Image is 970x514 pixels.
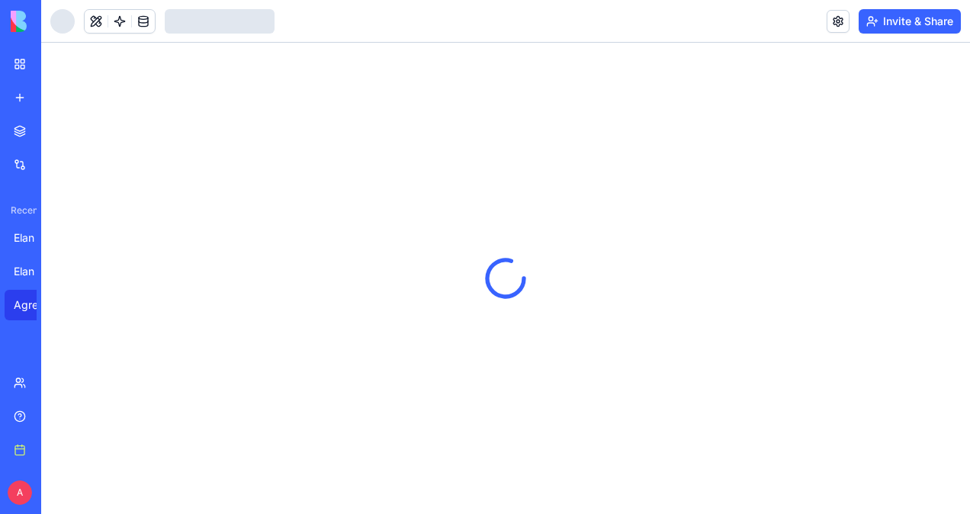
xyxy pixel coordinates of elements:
div: Elan Collective Project SOP [14,230,56,246]
span: Recent [5,204,37,217]
a: Elan Collective Project SOP [5,223,66,253]
img: logo [11,11,105,32]
div: Elan Collective Project SOP [14,264,56,279]
a: Elan Collective Project SOP [5,256,66,287]
span: A [8,480,32,505]
a: Agreements Manager [5,290,66,320]
div: Agreements Manager [14,297,56,313]
button: Invite & Share [859,9,961,34]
